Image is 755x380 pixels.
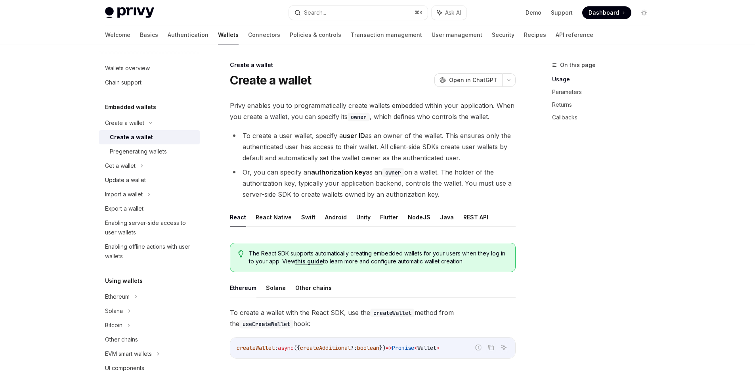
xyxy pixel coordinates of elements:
[300,344,351,351] span: createAdditional
[440,208,454,226] button: Java
[275,344,278,351] span: :
[436,344,440,351] span: >
[168,25,208,44] a: Authentication
[638,6,650,19] button: Toggle dark mode
[105,190,143,199] div: Import a wallet
[348,113,370,121] code: owner
[560,60,596,70] span: On this page
[249,249,507,265] span: The React SDK supports automatically creating embedded wallets for your users when they log in to...
[552,98,657,111] a: Returns
[230,130,516,163] li: To create a user wallet, specify a as an owner of the wallet. This ensures only the authenticated...
[356,208,371,226] button: Unity
[415,10,423,16] span: ⌘ K
[248,25,280,44] a: Connectors
[556,25,593,44] a: API reference
[492,25,514,44] a: Security
[414,344,417,351] span: <
[105,292,130,301] div: Ethereum
[105,175,146,185] div: Update a wallet
[105,7,154,18] img: light logo
[294,344,300,351] span: ({
[256,208,292,226] button: React Native
[392,344,414,351] span: Promise
[237,344,275,351] span: createWallet
[105,335,138,344] div: Other chains
[105,306,123,316] div: Solana
[99,332,200,347] a: Other chains
[380,208,398,226] button: Flutter
[105,204,143,213] div: Export a wallet
[110,132,153,142] div: Create a wallet
[290,25,341,44] a: Policies & controls
[105,349,152,359] div: EVM smart wallets
[105,363,144,373] div: UI components
[301,208,315,226] button: Swift
[99,173,200,187] a: Update a wallet
[552,111,657,124] a: Callbacks
[110,147,167,156] div: Pregenerating wallets
[351,344,357,351] span: ?:
[417,344,436,351] span: Wallet
[445,9,461,17] span: Ask AI
[357,344,379,351] span: boolean
[99,130,200,144] a: Create a wallet
[552,73,657,86] a: Usage
[379,344,386,351] span: })
[526,9,541,17] a: Demo
[99,75,200,90] a: Chain support
[105,218,195,237] div: Enabling server-side access to user wallets
[386,344,392,351] span: =>
[473,342,484,353] button: Report incorrect code
[99,216,200,240] a: Enabling server-side access to user wallets
[230,61,516,69] div: Create a wallet
[105,321,122,330] div: Bitcoin
[230,208,246,226] button: React
[239,320,293,328] code: useCreateWallet
[382,168,404,177] code: owner
[99,144,200,159] a: Pregenerating wallets
[325,208,347,226] button: Android
[278,344,294,351] span: async
[524,25,546,44] a: Recipes
[408,208,430,226] button: NodeJS
[499,342,509,353] button: Ask AI
[486,342,496,353] button: Copy the contents from the code block
[266,278,286,297] button: Solana
[218,25,239,44] a: Wallets
[230,307,516,329] span: To create a wallet with the React SDK, use the method from the hook:
[432,25,482,44] a: User management
[105,25,130,44] a: Welcome
[289,6,428,20] button: Search...⌘K
[99,61,200,75] a: Wallets overview
[105,63,150,73] div: Wallets overview
[449,76,497,84] span: Open in ChatGPT
[230,167,516,200] li: Or, you can specify an as an on a wallet. The holder of the authorization key, typically your app...
[99,361,200,375] a: UI components
[99,240,200,263] a: Enabling offline actions with user wallets
[432,6,466,20] button: Ask AI
[230,100,516,122] span: Privy enables you to programmatically create wallets embedded within your application. When you c...
[552,86,657,98] a: Parameters
[238,250,244,257] svg: Tip
[589,9,619,17] span: Dashboard
[105,276,143,286] h5: Using wallets
[463,208,488,226] button: REST API
[343,132,365,140] strong: user ID
[295,258,323,265] a: this guide
[434,73,502,87] button: Open in ChatGPT
[311,168,366,176] strong: authorization key
[304,8,326,17] div: Search...
[582,6,631,19] a: Dashboard
[105,242,195,261] div: Enabling offline actions with user wallets
[99,202,200,216] a: Export a wallet
[351,25,422,44] a: Transaction management
[370,309,415,317] code: createWallet
[230,278,256,297] button: Ethereum
[295,278,332,297] button: Other chains
[105,78,141,87] div: Chain support
[230,73,312,87] h1: Create a wallet
[105,102,156,112] h5: Embedded wallets
[551,9,573,17] a: Support
[105,118,144,128] div: Create a wallet
[105,161,136,171] div: Get a wallet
